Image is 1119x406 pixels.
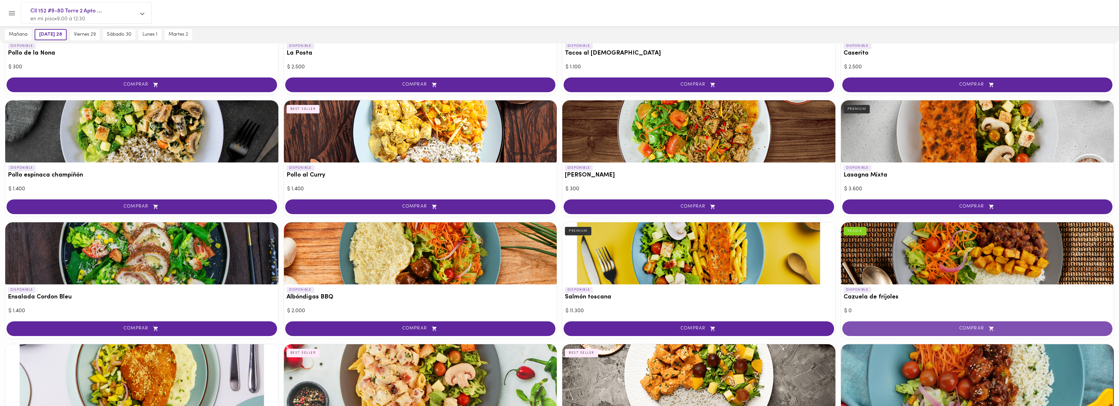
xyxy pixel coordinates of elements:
[5,29,31,40] button: mañana
[30,7,136,15] span: Cll 152 #9-80 Torre 2 Apto ...
[8,294,276,301] h3: Ensalada Cordon Bleu
[566,185,832,193] div: $ 300
[841,100,1114,162] div: Lasagna Mixta
[565,43,593,49] p: DISPONIBLE
[287,50,554,57] h3: La Posta
[564,199,834,214] button: COMPRAR
[1081,368,1112,399] iframe: Messagebird Livechat Widget
[564,321,834,336] button: COMPRAR
[293,82,548,88] span: COMPRAR
[8,50,276,57] h3: Pollo de la Nona
[7,321,277,336] button: COMPRAR
[850,82,1105,88] span: COMPRAR
[287,307,554,315] div: $ 2.000
[8,43,36,49] p: DISPONIBLE
[285,321,556,336] button: COMPRAR
[565,349,598,357] div: BEST SELLER
[169,32,188,38] span: martes 2
[74,32,96,38] span: viernes 29
[565,165,593,171] p: DISPONIBLE
[287,63,554,71] div: $ 2.500
[562,222,835,284] div: Salmón toscana
[142,32,157,38] span: lunes 1
[564,77,834,92] button: COMPRAR
[4,5,20,21] button: Menu
[35,29,67,40] button: [DATE] 28
[287,294,554,301] h3: Albóndigas BBQ
[284,100,557,162] div: Pollo al Curry
[850,326,1105,331] span: COMPRAR
[285,77,556,92] button: COMPRAR
[844,50,1111,57] h3: Caserito
[30,16,85,22] span: en mi piso • 9:00 a 12:30
[15,204,269,210] span: COMPRAR
[844,105,870,113] div: PREMIUM
[5,222,278,284] div: Ensalada Cordon Bleu
[844,172,1111,179] h3: Lasagna Mixta
[842,77,1113,92] button: COMPRAR
[844,43,871,49] p: DISPONIBLE
[844,185,1111,193] div: $ 3.600
[572,204,826,210] span: COMPRAR
[8,165,36,171] p: DISPONIBLE
[15,326,269,331] span: COMPRAR
[165,29,192,40] button: martes 2
[562,100,835,162] div: Arroz chaufa
[15,82,269,88] span: COMPRAR
[139,29,161,40] button: lunes 1
[287,185,554,193] div: $ 1.400
[287,43,314,49] p: DISPONIBLE
[39,32,62,38] span: [DATE] 28
[842,321,1113,336] button: COMPRAR
[565,287,593,293] p: DISPONIBLE
[844,227,866,235] div: VEGGIE
[566,63,832,71] div: $ 1.100
[844,165,871,171] p: DISPONIBLE
[293,326,548,331] span: COMPRAR
[285,199,556,214] button: COMPRAR
[287,172,554,179] h3: Pollo al Curry
[8,287,36,293] p: DISPONIBLE
[572,82,826,88] span: COMPRAR
[844,287,871,293] p: DISPONIBLE
[107,32,131,38] span: sábado 30
[287,349,320,357] div: BEST SELLER
[70,29,100,40] button: viernes 29
[293,204,548,210] span: COMPRAR
[7,77,277,92] button: COMPRAR
[287,287,314,293] p: DISPONIBLE
[284,222,557,284] div: Albóndigas BBQ
[566,307,832,315] div: $ 11.300
[103,29,135,40] button: sábado 30
[9,32,27,38] span: mañana
[287,105,320,113] div: BEST SELLER
[8,172,276,179] h3: Pollo espinaca champiñón
[8,63,275,71] div: $ 300
[565,294,833,301] h3: Salmón toscana
[841,222,1114,284] div: Cazuela de frijoles
[565,227,591,235] div: PREMIUM
[844,294,1111,301] h3: Cazuela de frijoles
[842,199,1113,214] button: COMPRAR
[844,307,1111,315] div: $ 0
[572,326,826,331] span: COMPRAR
[565,50,833,57] h3: Tacos al [DEMOGRAPHIC_DATA]
[565,172,833,179] h3: [PERSON_NAME]
[5,100,278,162] div: Pollo espinaca champiñón
[7,199,277,214] button: COMPRAR
[287,165,314,171] p: DISPONIBLE
[8,185,275,193] div: $ 1.400
[8,307,275,315] div: $ 1.400
[844,63,1111,71] div: $ 2.500
[850,204,1105,210] span: COMPRAR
